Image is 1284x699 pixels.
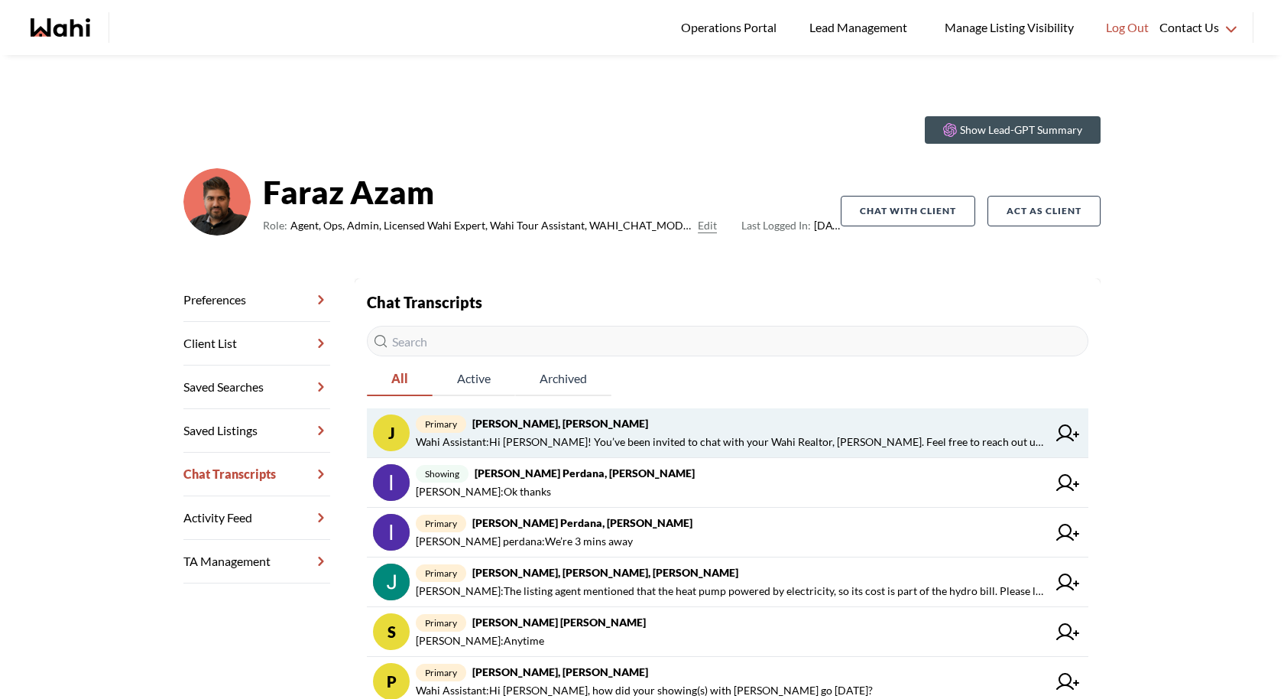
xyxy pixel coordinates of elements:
a: Client List [183,322,330,366]
span: Agent, Ops, Admin, Licensed Wahi Expert, Wahi Tour Assistant, WAHI_CHAT_MODERATOR [290,216,692,235]
span: Active [433,363,515,395]
span: primary [416,515,466,532]
a: Chat Transcripts [183,453,330,496]
strong: [PERSON_NAME] [PERSON_NAME] [472,616,646,629]
span: primary [416,564,466,582]
span: Role: [263,216,287,235]
a: Activity Feed [183,496,330,540]
button: Act as Client [987,196,1101,226]
button: Edit [698,216,717,235]
button: Chat with client [841,196,975,226]
img: chat avatar [373,464,410,501]
a: showing[PERSON_NAME] perdana, [PERSON_NAME][PERSON_NAME]:Ok thanks [367,458,1088,508]
span: Archived [515,363,611,395]
strong: [PERSON_NAME] perdana, [PERSON_NAME] [475,467,695,480]
a: primary[PERSON_NAME], [PERSON_NAME], [PERSON_NAME][PERSON_NAME]:The listing agent mentioned that ... [367,558,1088,607]
img: chat avatar [373,514,410,551]
span: primary [416,614,466,632]
span: All [367,363,433,395]
strong: [PERSON_NAME], [PERSON_NAME] [472,417,648,430]
span: primary [416,664,466,681]
button: All [367,363,433,396]
strong: Faraz Azam [263,169,841,215]
span: Last Logged In: [741,219,811,232]
span: Operations Portal [681,18,782,37]
button: Archived [515,363,611,396]
div: J [373,415,410,451]
span: [DATE] [741,216,841,235]
span: Lead Management [809,18,913,37]
strong: [PERSON_NAME], [PERSON_NAME] [472,665,648,678]
span: Wahi Assistant : Hi [PERSON_NAME]! You’ve been invited to chat with your Wahi Realtor, [PERSON_NA... [416,433,1047,451]
input: Search [367,326,1088,356]
a: TA Management [183,540,330,584]
strong: [PERSON_NAME], [PERSON_NAME], [PERSON_NAME] [472,566,738,579]
span: [PERSON_NAME] : Ok thanks [416,483,551,501]
a: Saved Listings [183,409,330,453]
img: d03c15c2156146a3.png [183,168,251,236]
span: primary [416,415,466,433]
span: [PERSON_NAME] : Anytime [416,632,544,650]
span: Manage Listing Visibility [940,18,1078,37]
a: primary[PERSON_NAME] perdana, [PERSON_NAME][PERSON_NAME] perdana:We’re 3 mins away [367,508,1088,558]
a: Wahi homepage [31,18,90,37]
span: [PERSON_NAME] perdana : We’re 3 mins away [416,532,633,551]
a: Preferences [183,278,330,322]
a: Sprimary[PERSON_NAME] [PERSON_NAME][PERSON_NAME]:Anytime [367,607,1088,657]
p: Show Lead-GPT Summary [960,122,1082,138]
strong: [PERSON_NAME] perdana, [PERSON_NAME] [472,516,692,529]
button: Show Lead-GPT Summary [925,116,1101,144]
span: showing [416,465,469,483]
span: [PERSON_NAME] : The listing agent mentioned that the heat pump powered by electricity, so its cos... [416,582,1047,600]
strong: Chat Transcripts [367,293,482,311]
a: Saved Searches [183,366,330,409]
div: S [373,613,410,650]
a: Jprimary[PERSON_NAME], [PERSON_NAME]Wahi Assistant:Hi [PERSON_NAME]! You’ve been invited to chat ... [367,408,1088,458]
button: Active [433,363,515,396]
img: chat avatar [373,564,410,600]
span: Log Out [1106,18,1149,37]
